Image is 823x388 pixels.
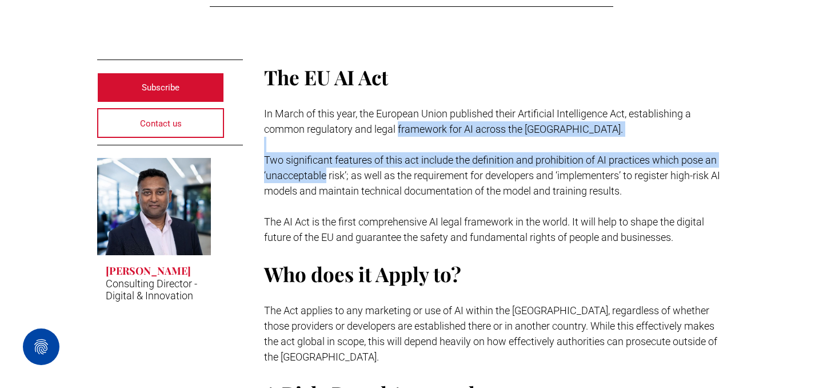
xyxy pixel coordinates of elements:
h3: [PERSON_NAME] [106,264,191,278]
span: The Act applies to any marketing or use of AI within the [GEOGRAPHIC_DATA], regardless of whether... [264,304,717,363]
a: Contact us [97,108,224,138]
span: In March of this year, the European Union published their Artificial Intelligence Act, establishi... [264,108,691,135]
span: Who does it Apply to? [264,260,461,287]
span: Two significant features of this act include the definition and prohibition of AI practices which... [264,154,720,197]
a: Subscribe [97,73,224,102]
a: OUR PEOPLE [442,19,504,37]
a: Rachi Weerasinghe [97,158,211,255]
a: CASE STUDIES [637,19,703,37]
span: Subscribe [142,73,179,102]
a: WHAT WE DO [504,19,577,37]
span: The EU AI Act [264,64,388,90]
span: The AI Act is the first comprehensive AI legal framework in the world. It will help to shape the ... [264,216,704,243]
a: INSIGHTS [703,19,752,37]
span: Contact us [140,109,182,138]
img: Go to Homepage [23,16,129,49]
p: Consulting Director - Digital & Innovation [106,278,202,302]
a: MARKETS [576,19,636,37]
a: CONTACT [752,19,800,37]
a: ABOUT [393,19,443,37]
